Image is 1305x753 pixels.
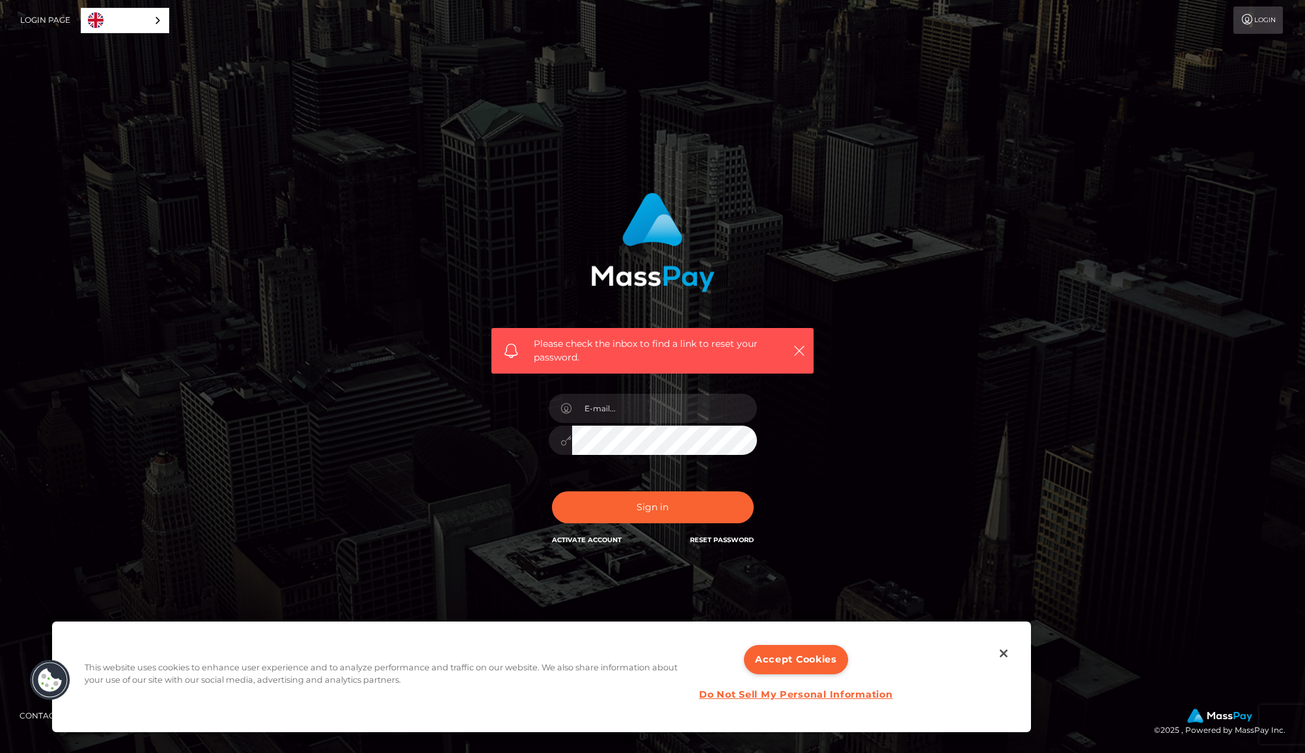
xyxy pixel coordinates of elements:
img: MassPay Login [591,193,715,292]
button: Sign in [552,491,754,523]
button: Close [989,639,1018,668]
div: Cookie banner [52,622,1031,732]
div: Language [81,8,169,33]
a: Activate Account [552,536,622,544]
a: English [81,8,169,33]
div: Privacy [52,622,1031,732]
a: Contact Us [14,705,77,726]
a: Login Page [20,7,70,34]
div: © 2025 , Powered by MassPay Inc. [1154,709,1295,737]
aside: Language selected: English [81,8,169,33]
span: Please check the inbox to find a link to reset your password. [534,337,771,364]
button: Cookies [29,659,71,701]
a: Reset Password [690,536,754,544]
div: This website uses cookies to enhance user experience and to analyze performance and traffic on ou... [85,661,678,692]
button: Do Not Sell My Personal Information [699,681,892,709]
input: E-mail... [572,394,757,423]
a: Login [1233,7,1283,34]
img: MassPay [1187,709,1252,723]
button: Accept Cookies [744,645,848,674]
